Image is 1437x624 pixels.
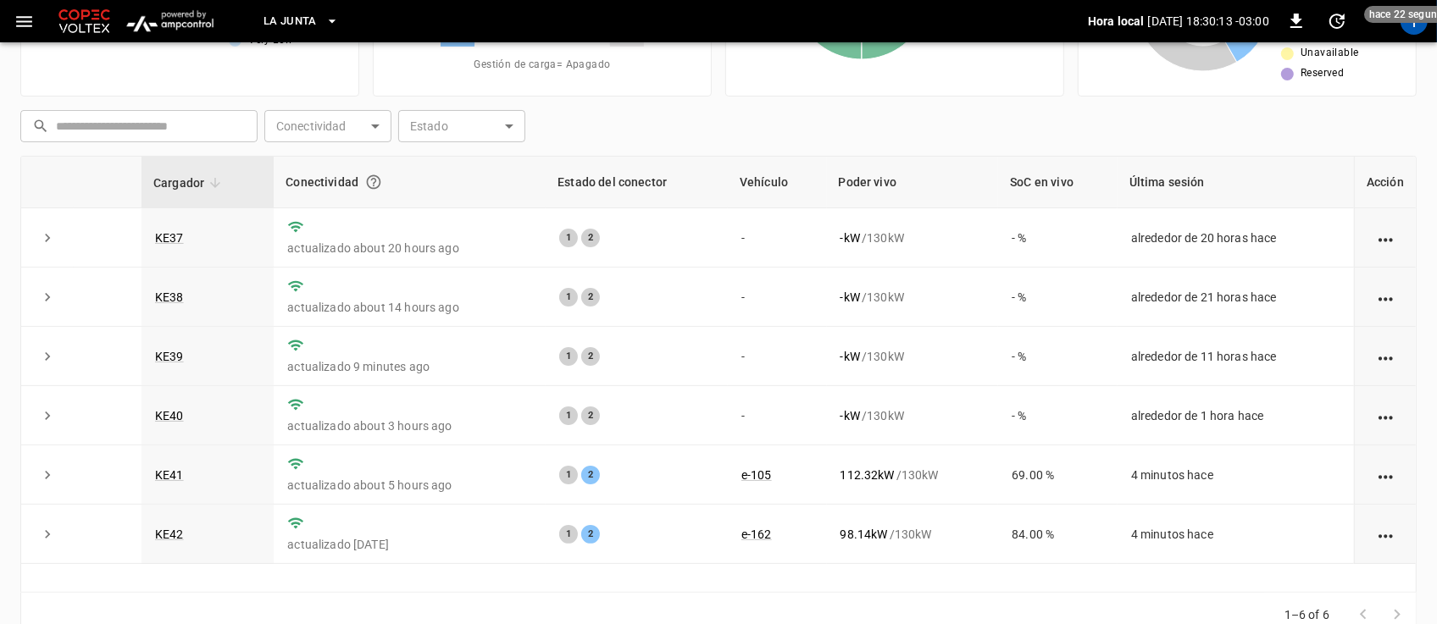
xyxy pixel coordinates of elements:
[546,157,728,208] th: Estado del conector
[841,348,985,365] div: / 130 kW
[841,229,860,246] p: - kW
[1301,45,1358,62] span: Unavailable
[841,407,985,424] div: / 130 kW
[264,12,317,31] span: La Junta
[559,406,578,425] div: 1
[998,505,1118,564] td: 84.00 %
[998,445,1118,505] td: 69.00 %
[155,290,184,304] a: KE38
[120,5,219,37] img: ampcontrol.io logo
[155,231,184,245] a: KE37
[35,462,60,488] button: expand row
[841,526,985,543] div: / 130 kW
[581,229,600,247] div: 2
[841,407,860,424] p: - kW
[1088,13,1145,30] p: Hora local
[155,350,184,363] a: KE39
[1375,348,1396,365] div: action cell options
[841,467,895,483] p: 112.32 kW
[287,240,532,257] p: actualizado about 20 hours ago
[1354,157,1416,208] th: Acción
[581,525,600,544] div: 2
[998,157,1118,208] th: SoC en vivo
[1323,8,1351,35] button: set refresh interval
[1375,526,1396,543] div: action cell options
[998,386,1118,445] td: - %
[1118,208,1354,268] td: alrededor de 20 horas hace
[35,225,60,251] button: expand row
[35,522,60,547] button: expand row
[741,468,772,482] a: e-105
[728,208,827,268] td: -
[1375,229,1396,246] div: action cell options
[841,289,985,306] div: / 130 kW
[581,288,600,306] div: 2
[287,536,532,553] p: actualizado [DATE]
[728,157,827,208] th: Vehículo
[1148,13,1269,30] p: [DATE] 18:30:13 -03:00
[1284,606,1329,623] p: 1–6 of 6
[358,167,389,197] button: Conexión entre el cargador y nuestro software.
[998,327,1118,386] td: - %
[841,229,985,246] div: / 130 kW
[1118,157,1354,208] th: Última sesión
[155,468,184,482] a: KE41
[559,466,578,484] div: 1
[559,288,578,306] div: 1
[474,57,610,74] span: Gestión de carga = Apagado
[841,289,860,306] p: - kW
[827,157,999,208] th: Poder vivo
[728,268,827,327] td: -
[55,5,114,37] img: Customer Logo
[741,527,772,541] a: e-162
[559,347,578,366] div: 1
[581,466,600,484] div: 2
[153,173,226,193] span: Cargador
[1118,505,1354,564] td: 4 minutos hace
[287,417,532,434] p: actualizado about 3 hours ago
[35,344,60,369] button: expand row
[728,386,827,445] td: -
[1118,327,1354,386] td: alrededor de 11 horas hace
[1375,407,1396,424] div: action cell options
[998,208,1118,268] td: - %
[155,409,184,422] a: KE40
[841,348,860,365] p: - kW
[559,229,578,247] div: 1
[1301,65,1344,82] span: Reserved
[841,467,985,483] div: / 130 kW
[1118,386,1354,445] td: alrededor de 1 hora hace
[728,327,827,386] td: -
[287,477,532,494] p: actualizado about 5 hours ago
[286,167,534,197] div: Conectividad
[257,5,346,38] button: La Junta
[287,299,532,316] p: actualizado about 14 hours ago
[581,406,600,425] div: 2
[287,358,532,375] p: actualizado 9 minutes ago
[998,268,1118,327] td: - %
[1375,289,1396,306] div: action cell options
[35,403,60,428] button: expand row
[35,284,60,310] button: expand row
[559,525,578,544] div: 1
[1375,467,1396,483] div: action cell options
[581,347,600,366] div: 2
[841,526,888,543] p: 98.14 kW
[1118,268,1354,327] td: alrededor de 21 horas hace
[1118,445,1354,505] td: 4 minutos hace
[155,527,184,541] a: KE42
